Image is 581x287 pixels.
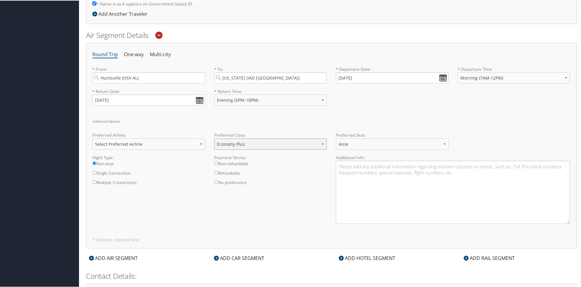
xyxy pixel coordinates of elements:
input: Non-stop [92,161,96,165]
input: Refundable [214,170,218,174]
div: ADD CAR SEGMENT [211,254,267,261]
input: Single Connection [92,170,96,174]
input: City or Airport Code [214,72,327,83]
label: Preferred Seat: [336,132,449,138]
input: MM/DD/YYYY [92,94,205,105]
label: Additional Info: [336,154,570,160]
label: No preference [214,179,327,188]
div: Add Another Traveler [92,10,151,17]
input: Multiple Connections [92,179,96,183]
input: Non-refundable [214,161,218,165]
input: * Name is as it appears on Government issued ID. [92,1,96,5]
div: ADD RAIL SEGMENT [461,254,518,261]
input: City or Airport Code [92,72,205,83]
label: Flight Type: [92,154,205,160]
label: * Return Time [214,88,327,94]
div: ADD HOTEL SEGMENT [336,254,398,261]
input: No preference [214,179,218,183]
label: * To: [214,66,327,83]
h2: Contact Details: [86,270,576,281]
li: One-way [124,49,144,60]
input: MM/DD/YYYY [336,72,449,83]
label: Non-stop [92,160,205,169]
li: Round Trip [92,49,118,60]
select: * Departure Time [458,72,570,83]
h5: * Denotes required field [92,237,570,241]
label: * Return Date [92,88,205,94]
label: Preferred Class: [214,132,327,138]
div: ADD AIR SEGMENT [86,254,141,261]
label: Multiple Connections [92,179,205,188]
label: Non-refundable [214,160,327,169]
label: Payment Terms: [214,154,327,160]
label: Preferred Airline: [92,132,205,138]
h2: Air Segment Details [86,29,576,40]
label: * From: [92,66,205,83]
label: * Departure Time [458,66,570,88]
label: * Departure Date [336,66,449,72]
label: Single Connection [92,169,205,179]
li: Multi-city [150,49,171,60]
label: Refundable [214,169,327,179]
h6: Additional Options: [92,119,570,122]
